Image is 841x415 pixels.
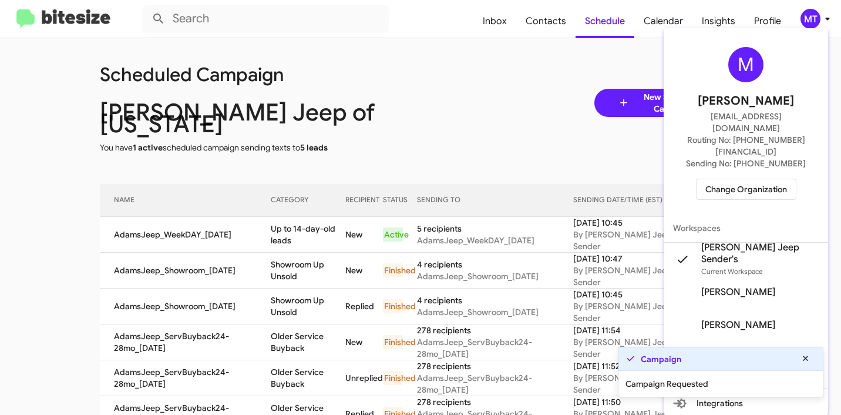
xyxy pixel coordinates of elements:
[686,158,806,169] span: Sending No: [PHONE_NUMBER]
[678,111,814,134] span: [EMAIL_ADDRESS][DOMAIN_NAME]
[641,353,681,365] strong: Campaign
[698,92,794,111] span: [PERSON_NAME]
[678,134,814,158] span: Routing No: [PHONE_NUMBER][FINANCIAL_ID]
[705,179,787,199] span: Change Organization
[701,319,775,331] span: [PERSON_NAME]
[701,242,819,265] span: [PERSON_NAME] Jeep Sender's
[696,179,796,200] button: Change Organization
[728,47,763,82] div: M
[701,286,775,298] span: [PERSON_NAME]
[618,371,823,397] div: Campaign Requested
[664,214,828,242] span: Workspaces
[701,267,763,276] span: Current Workspace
